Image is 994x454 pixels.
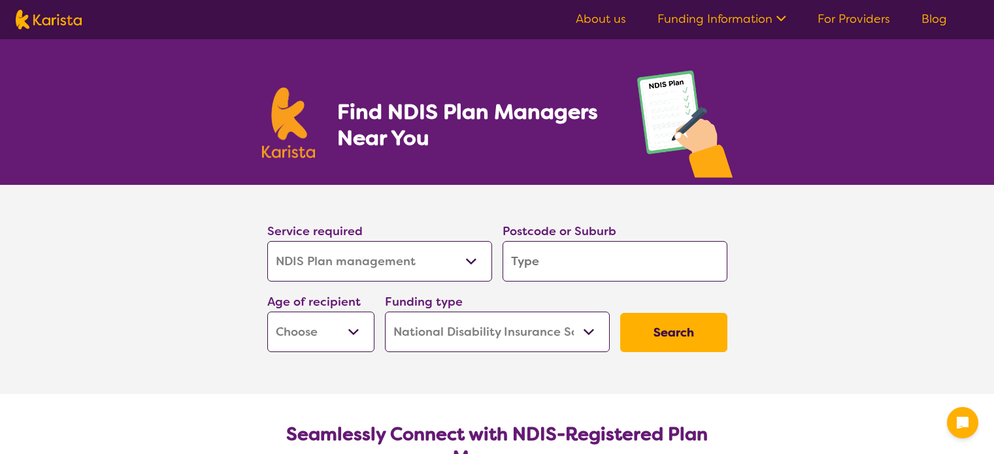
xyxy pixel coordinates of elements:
[503,241,727,282] input: Type
[637,71,733,185] img: plan-management
[262,88,316,158] img: Karista logo
[921,11,947,27] a: Blog
[337,99,610,151] h1: Find NDIS Plan Managers Near You
[267,294,361,310] label: Age of recipient
[16,10,82,29] img: Karista logo
[503,223,616,239] label: Postcode or Suburb
[620,313,727,352] button: Search
[267,223,363,239] label: Service required
[657,11,786,27] a: Funding Information
[818,11,890,27] a: For Providers
[385,294,463,310] label: Funding type
[576,11,626,27] a: About us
